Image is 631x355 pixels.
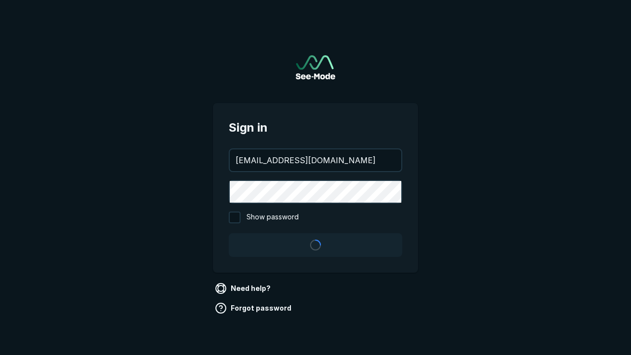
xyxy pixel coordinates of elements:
a: Go to sign in [296,55,335,79]
a: Forgot password [213,300,295,316]
img: See-Mode Logo [296,55,335,79]
a: Need help? [213,281,275,296]
span: Sign in [229,119,402,137]
input: your@email.com [230,149,401,171]
span: Show password [246,212,299,223]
